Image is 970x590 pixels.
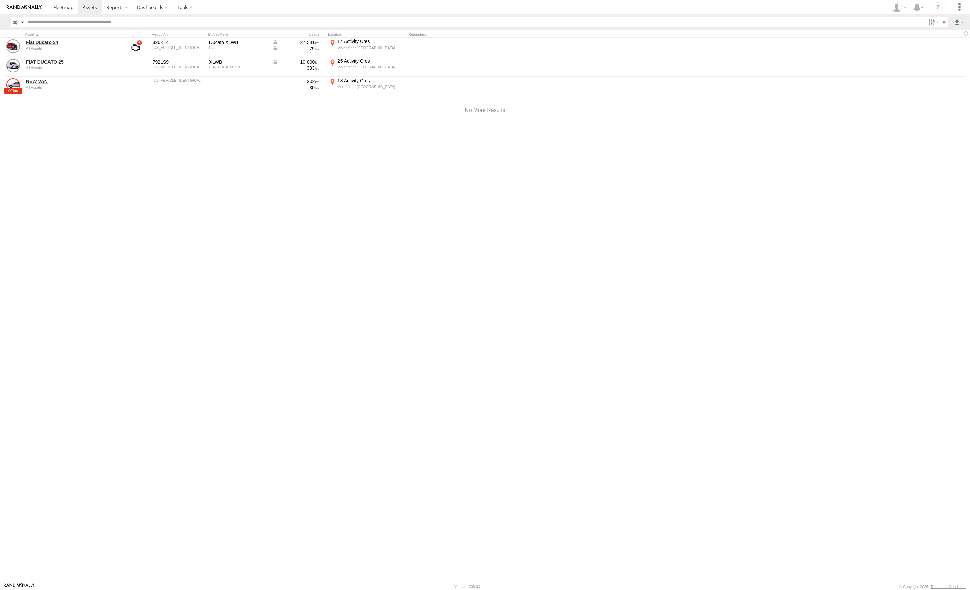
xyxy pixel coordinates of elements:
i: ? [933,2,943,13]
div: 333 [272,65,320,71]
div: Ducato XLWB [209,39,268,45]
div: Ajay Jain [889,2,909,12]
div: FIAT DUCATO 2.2L [209,65,268,69]
div: Molendinar,[GEOGRAPHIC_DATA] [337,45,405,50]
div: © Copyright 2025 - [899,585,966,589]
div: 326KL4 [153,39,204,45]
div: Molendinar,[GEOGRAPHIC_DATA] [337,65,405,69]
label: Click to View Current Location [328,38,406,57]
div: undefined [26,46,118,50]
div: 792LS9 [153,59,204,65]
div: 14 Activity Cres [337,38,405,44]
label: Export results as... [953,17,965,27]
div: Rego./Vin [152,32,205,37]
div: 18 Activity Cres [337,77,405,84]
div: undefined [26,66,118,70]
div: Data from Vehicle CANbus [272,39,320,45]
label: Click to View Current Location [328,77,406,96]
a: View Asset Details [6,39,20,53]
div: Version: 305.03 [454,585,480,589]
div: ZFA25000002Z89044 [153,65,204,69]
div: Data from Vehicle CANbus [272,45,320,52]
div: Reminders [408,32,516,37]
label: Search Query [20,17,25,27]
img: rand-logo.svg [7,5,42,10]
div: Molendinar,[GEOGRAPHIC_DATA] [337,84,405,89]
a: View Asset with Fault/s [123,39,148,56]
div: ZFA25000002Y51806 [153,45,204,50]
div: undefined [26,85,118,89]
div: 25 Activity Cres [337,58,405,64]
span: Refresh [962,30,970,37]
label: Search Filter Options [926,17,940,27]
div: 30 [272,85,320,91]
div: XLWB [209,59,268,65]
a: Terms and Conditions [931,585,966,589]
div: Location [328,32,406,37]
div: Usage [271,32,325,37]
div: ZFA25000002Z89044 [153,78,204,82]
a: FIAT DUCATO 25 [26,59,118,65]
a: View Asset Details [6,59,20,72]
div: Click to Sort [25,32,119,37]
div: Fiat [209,45,268,50]
label: Click to View Current Location [328,58,406,76]
div: Data from Vehicle CANbus [272,59,320,65]
a: View Asset Details [6,78,20,92]
a: Fiat Ducato 24 [26,39,118,45]
a: Visit our Website [4,583,35,590]
div: 202 [272,78,320,84]
a: NEW VAN [26,78,118,84]
div: Model/Make [208,32,269,37]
